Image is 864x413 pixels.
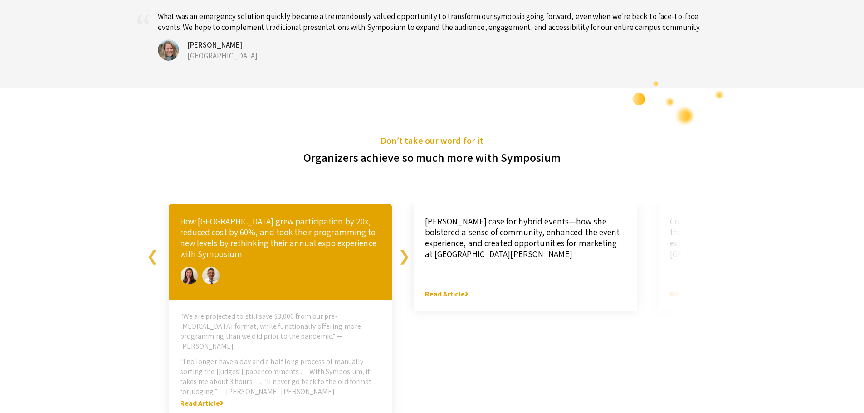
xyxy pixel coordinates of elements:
img: img [158,39,179,61]
button: Previous [146,245,156,263]
p: “We are projected to still save $3,000 from our pre-[MEDICAL_DATA] format, while functionally off... [180,311,381,351]
p: “I no longer have a day and a half long process of manually sorting the [judges’] paper comments ... [180,357,381,397]
p: What was an emergency solution quickly became a tremendously valued opportunity to transform our ... [158,11,707,33]
a: Read Article [180,398,224,408]
button: Next [398,245,407,263]
p: How [GEOGRAPHIC_DATA] grew participation by 20x, reduced cost by 60%, and took their programming ... [180,216,381,259]
img: img [202,267,220,285]
img: img [180,267,198,285]
h4: [PERSON_NAME] [181,39,707,50]
h5: Don’t take our word for it [158,134,707,147]
h3: Organizers achieve so much more with Symposium [158,149,707,165]
iframe: Chat [7,372,39,406]
p: [PERSON_NAME] case for hybrid events—how she bolstered a sense of community, enhanced the event e... [425,216,625,259]
a: Read Article [425,289,469,299]
img: set-4.png [631,80,725,126]
p: [GEOGRAPHIC_DATA] [181,50,707,61]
